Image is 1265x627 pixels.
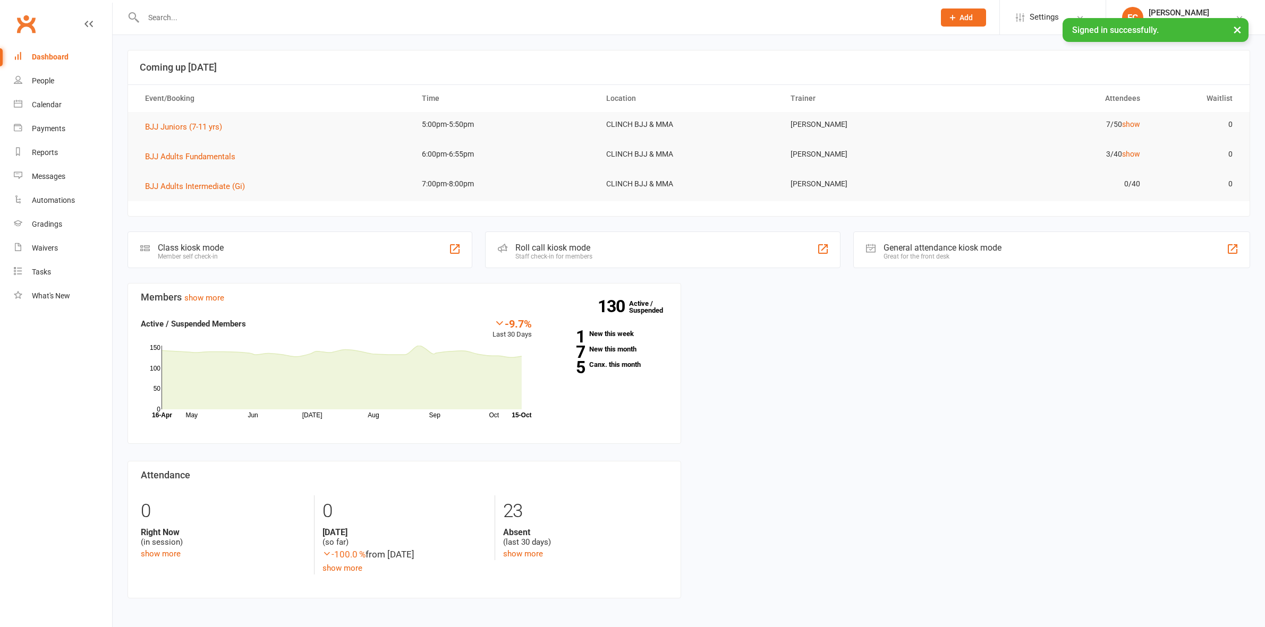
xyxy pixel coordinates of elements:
td: [PERSON_NAME] [781,112,965,137]
div: [PERSON_NAME] [1149,8,1222,18]
a: Calendar [14,93,112,117]
div: Member self check-in [158,253,224,260]
div: General attendance kiosk mode [884,243,1001,253]
div: (so far) [322,527,487,547]
a: 7New this month [548,346,667,353]
a: Messages [14,165,112,188]
td: 3/40 [965,142,1150,167]
strong: Active / Suspended Members [141,319,246,329]
a: 1New this week [548,330,667,337]
span: -100.0 % [322,549,366,560]
a: show more [184,293,224,303]
td: 0 [1150,142,1242,167]
strong: Absent [503,527,668,537]
div: People [32,76,54,85]
div: (in session) [141,527,306,547]
div: Tasks [32,268,51,276]
div: Payments [32,124,65,133]
input: Search... [140,10,927,25]
strong: 1 [548,329,585,345]
a: show more [141,549,181,559]
a: show more [503,549,543,559]
a: What's New [14,284,112,308]
div: Calendar [32,100,62,109]
td: 6:00pm-6:55pm [412,142,597,167]
div: (last 30 days) [503,527,668,547]
a: Clubworx [13,11,39,37]
th: Location [597,85,781,112]
div: Roll call kiosk mode [515,243,592,253]
a: Gradings [14,212,112,236]
a: People [14,69,112,93]
td: 0/40 [965,171,1150,196]
button: × [1228,18,1247,41]
div: What's New [32,291,70,300]
div: Class kiosk mode [158,243,224,253]
a: Waivers [14,236,112,260]
a: show [1122,150,1140,158]
td: [PERSON_NAME] [781,142,965,167]
th: Attendees [965,85,1150,112]
td: 0 [1150,112,1242,137]
a: show [1122,120,1140,128]
a: Tasks [14,260,112,284]
strong: Right Now [141,527,306,537]
td: [PERSON_NAME] [781,171,965,196]
span: BJJ Adults Intermediate (Gi) [145,182,245,191]
div: Waivers [32,244,58,252]
div: Messages [32,172,65,181]
strong: 130 [598,298,629,314]
div: Dashboard [32,53,69,61]
button: BJJ Juniors (7-11 yrs) [145,121,230,133]
div: 0 [322,495,487,527]
a: show more [322,563,362,573]
div: Gradings [32,220,62,228]
th: Time [412,85,597,112]
div: 23 [503,495,668,527]
span: Signed in successfully. [1072,25,1159,35]
span: Add [960,13,973,22]
th: Event/Booking [135,85,412,112]
td: 5:00pm-5:50pm [412,112,597,137]
td: CLINCH BJJ & MMA [597,142,781,167]
td: CLINCH BJJ & MMA [597,112,781,137]
div: Last 30 Days [493,317,532,340]
a: Payments [14,117,112,141]
td: CLINCH BJJ & MMA [597,171,781,196]
div: Clinch Martial Arts Ltd [1149,18,1222,27]
span: Settings [1030,5,1059,29]
strong: 5 [548,359,585,375]
th: Waitlist [1150,85,1242,112]
div: -9.7% [493,317,532,329]
div: Automations [32,196,75,204]
button: BJJ Adults Fundamentals [145,150,243,163]
td: 7:00pm-8:00pm [412,171,597,196]
span: BJJ Adults Fundamentals [145,152,235,161]
div: Reports [32,148,58,157]
strong: 7 [548,344,585,360]
strong: [DATE] [322,527,487,537]
td: 7/50 [965,112,1150,137]
a: Reports [14,141,112,165]
div: from [DATE] [322,547,487,562]
div: FC [1122,7,1143,28]
button: BJJ Adults Intermediate (Gi) [145,180,252,193]
h3: Attendance [141,470,668,480]
div: Great for the front desk [884,253,1001,260]
a: Dashboard [14,45,112,69]
div: 0 [141,495,306,527]
th: Trainer [781,85,965,112]
a: 130Active / Suspended [629,292,676,322]
a: Automations [14,188,112,212]
td: 0 [1150,171,1242,196]
a: 5Canx. this month [548,361,667,368]
div: Staff check-in for members [515,253,592,260]
h3: Coming up [DATE] [140,62,1238,73]
span: BJJ Juniors (7-11 yrs) [145,122,222,132]
h3: Members [141,292,668,303]
button: Add [941,8,986,27]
